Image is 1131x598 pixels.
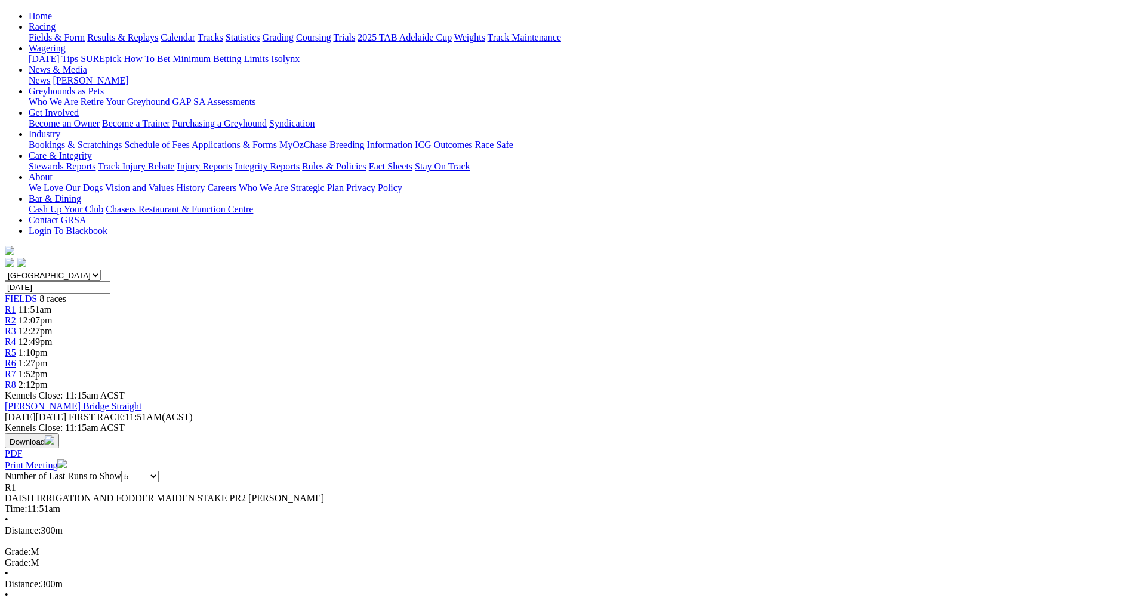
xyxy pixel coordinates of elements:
a: Grading [263,32,294,42]
div: 11:51am [5,504,1126,514]
a: Greyhounds as Pets [29,86,104,96]
a: Strategic Plan [291,183,344,193]
a: [DATE] Tips [29,54,78,64]
a: Home [29,11,52,21]
a: R2 [5,315,16,325]
span: Grade: [5,557,31,568]
a: Isolynx [271,54,300,64]
img: printer.svg [57,459,67,468]
span: 1:52pm [19,369,48,379]
span: 1:27pm [19,358,48,368]
a: GAP SA Assessments [172,97,256,107]
a: Minimum Betting Limits [172,54,269,64]
span: Grade: [5,547,31,557]
span: FIRST RACE: [69,412,125,422]
a: PDF [5,448,22,458]
div: Racing [29,32,1126,43]
a: Bar & Dining [29,193,81,204]
a: Race Safe [474,140,513,150]
a: Track Maintenance [488,32,561,42]
span: Time: [5,504,27,514]
div: Number of Last Runs to Show [5,471,1126,482]
a: R3 [5,326,16,336]
span: 8 races [39,294,66,304]
a: R5 [5,347,16,357]
span: 12:07pm [19,315,53,325]
div: M [5,547,1126,557]
a: Integrity Reports [235,161,300,171]
a: Racing [29,21,56,32]
input: Select date [5,281,110,294]
a: Results & Replays [87,32,158,42]
div: Get Involved [29,118,1126,129]
a: MyOzChase [279,140,327,150]
a: R8 [5,380,16,390]
a: [PERSON_NAME] Bridge Straight [5,401,141,411]
span: R6 [5,358,16,368]
a: Privacy Policy [346,183,402,193]
a: Wagering [29,43,66,53]
a: We Love Our Dogs [29,183,103,193]
a: Statistics [226,32,260,42]
div: Kennels Close: 11:15am ACST [5,423,1126,433]
a: R1 [5,304,16,315]
a: Bookings & Scratchings [29,140,122,150]
span: 11:51am [19,304,51,315]
a: R4 [5,337,16,347]
a: Tracks [198,32,223,42]
span: • [5,514,8,525]
div: News & Media [29,75,1126,86]
a: Track Injury Rebate [98,161,174,171]
span: R1 [5,482,16,492]
span: [DATE] [5,412,66,422]
a: Trials [333,32,355,42]
a: [PERSON_NAME] [53,75,128,85]
a: Purchasing a Greyhound [172,118,267,128]
a: 2025 TAB Adelaide Cup [358,32,452,42]
div: About [29,183,1126,193]
div: Download [5,448,1126,459]
a: Chasers Restaurant & Function Centre [106,204,253,214]
a: Applications & Forms [192,140,277,150]
a: Careers [207,183,236,193]
div: Industry [29,140,1126,150]
a: ICG Outcomes [415,140,472,150]
span: 12:27pm [19,326,53,336]
a: Industry [29,129,60,139]
div: 300m [5,525,1126,536]
a: Who We Are [239,183,288,193]
span: Distance: [5,579,41,589]
span: Distance: [5,525,41,535]
a: Vision and Values [105,183,174,193]
div: M [5,557,1126,568]
a: Login To Blackbook [29,226,107,236]
a: About [29,172,53,182]
span: • [5,568,8,578]
a: Get Involved [29,107,79,118]
span: 11:51AM(ACST) [69,412,193,422]
a: History [176,183,205,193]
a: Weights [454,32,485,42]
span: 12:49pm [19,337,53,347]
a: Who We Are [29,97,78,107]
span: Kennels Close: 11:15am ACST [5,390,125,400]
a: Retire Your Greyhound [81,97,170,107]
img: twitter.svg [17,258,26,267]
div: DAISH IRRIGATION AND FODDER MAIDEN STAKE PR2 [PERSON_NAME] [5,493,1126,504]
a: Syndication [269,118,315,128]
a: Schedule of Fees [124,140,189,150]
a: Cash Up Your Club [29,204,103,214]
div: Care & Integrity [29,161,1126,172]
a: Breeding Information [329,140,412,150]
a: Injury Reports [177,161,232,171]
a: R7 [5,369,16,379]
img: facebook.svg [5,258,14,267]
a: How To Bet [124,54,171,64]
a: Calendar [161,32,195,42]
a: Coursing [296,32,331,42]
